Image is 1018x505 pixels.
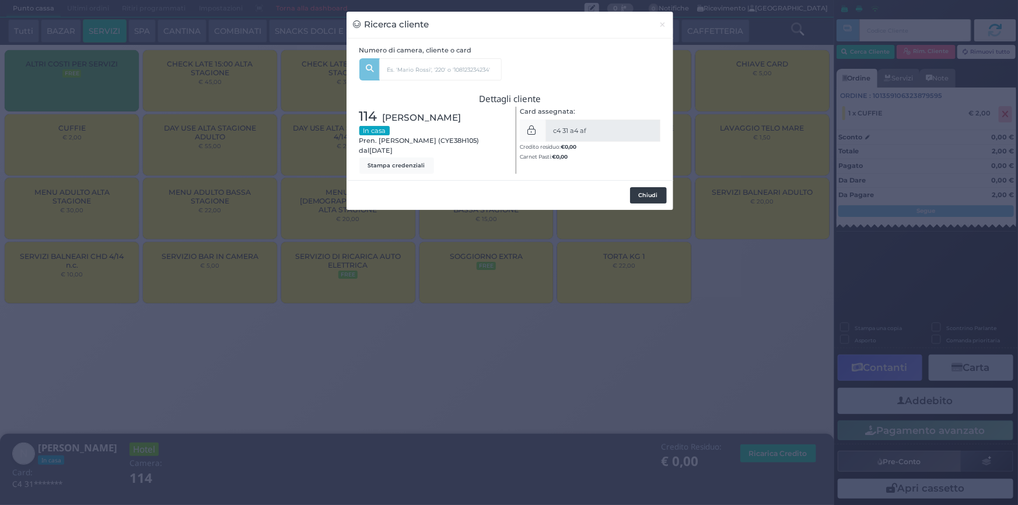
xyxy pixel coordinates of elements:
[653,12,673,38] button: Chiudi
[353,18,429,31] h3: Ricerca cliente
[556,153,568,160] span: 0,00
[359,126,390,135] small: In casa
[379,58,502,80] input: Es. 'Mario Rossi', '220' o '108123234234'
[359,45,472,55] label: Numero di camera, cliente o card
[659,18,667,31] span: ×
[383,111,461,124] span: [PERSON_NAME]
[520,153,568,160] small: Carnet Pasti:
[561,143,576,150] b: €
[565,143,576,150] span: 0,00
[370,146,393,156] span: [DATE]
[359,157,434,174] button: Stampa credenziali
[359,107,377,127] span: 114
[520,107,575,117] label: Card assegnata:
[520,143,576,150] small: Credito residuo:
[552,153,568,160] b: €
[353,107,510,174] div: Pren. [PERSON_NAME] (CYE38H105) dal
[359,94,661,104] h3: Dettagli cliente
[630,187,667,204] button: Chiudi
